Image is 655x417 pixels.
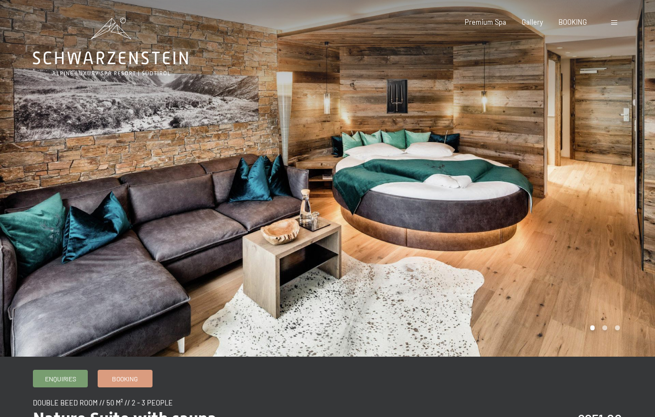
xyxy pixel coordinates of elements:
[33,370,87,387] a: Enquiries
[522,18,543,26] a: Gallery
[465,18,506,26] a: Premium Spa
[98,370,152,387] a: Booking
[558,18,587,26] a: BOOKING
[112,374,138,384] span: Booking
[33,398,173,407] span: double beed room // 50 m² // 2 - 3 People
[45,374,76,384] span: Enquiries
